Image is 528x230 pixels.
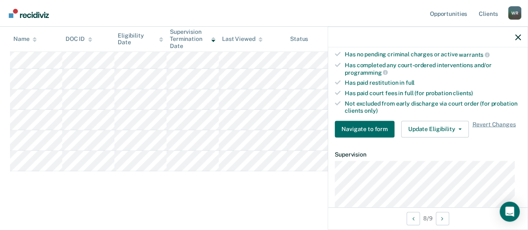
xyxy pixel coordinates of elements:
dt: Supervision [335,151,521,158]
span: Revert Changes [472,121,515,137]
a: Navigate to form link [335,121,398,137]
div: Status [290,35,308,43]
div: Has paid restitution in [345,79,521,86]
div: W R [508,6,521,20]
span: warrants [459,51,490,58]
div: Has no pending criminal charges or active [345,51,521,58]
div: Last Viewed [222,35,263,43]
button: Profile dropdown button [508,6,521,20]
span: clients) [453,90,473,96]
div: Name [13,35,37,43]
div: Has completed any court-ordered interventions and/or [345,62,521,76]
div: Has paid court fees in full (for probation [345,90,521,97]
div: DOC ID [66,35,92,43]
span: only) [364,107,377,114]
div: Eligibility Date [118,32,163,46]
div: Supervision Termination Date [170,28,215,49]
span: full [406,79,414,86]
button: Previous Opportunity [407,212,420,225]
img: Recidiviz [9,9,49,18]
div: 8 / 9 [328,207,528,229]
div: Not excluded from early discharge via court order (for probation clients [345,100,521,114]
button: Next Opportunity [436,212,449,225]
span: programming [345,69,388,76]
button: Update Eligibility [401,121,469,137]
button: Navigate to form [335,121,394,137]
div: Open Intercom Messenger [500,202,520,222]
